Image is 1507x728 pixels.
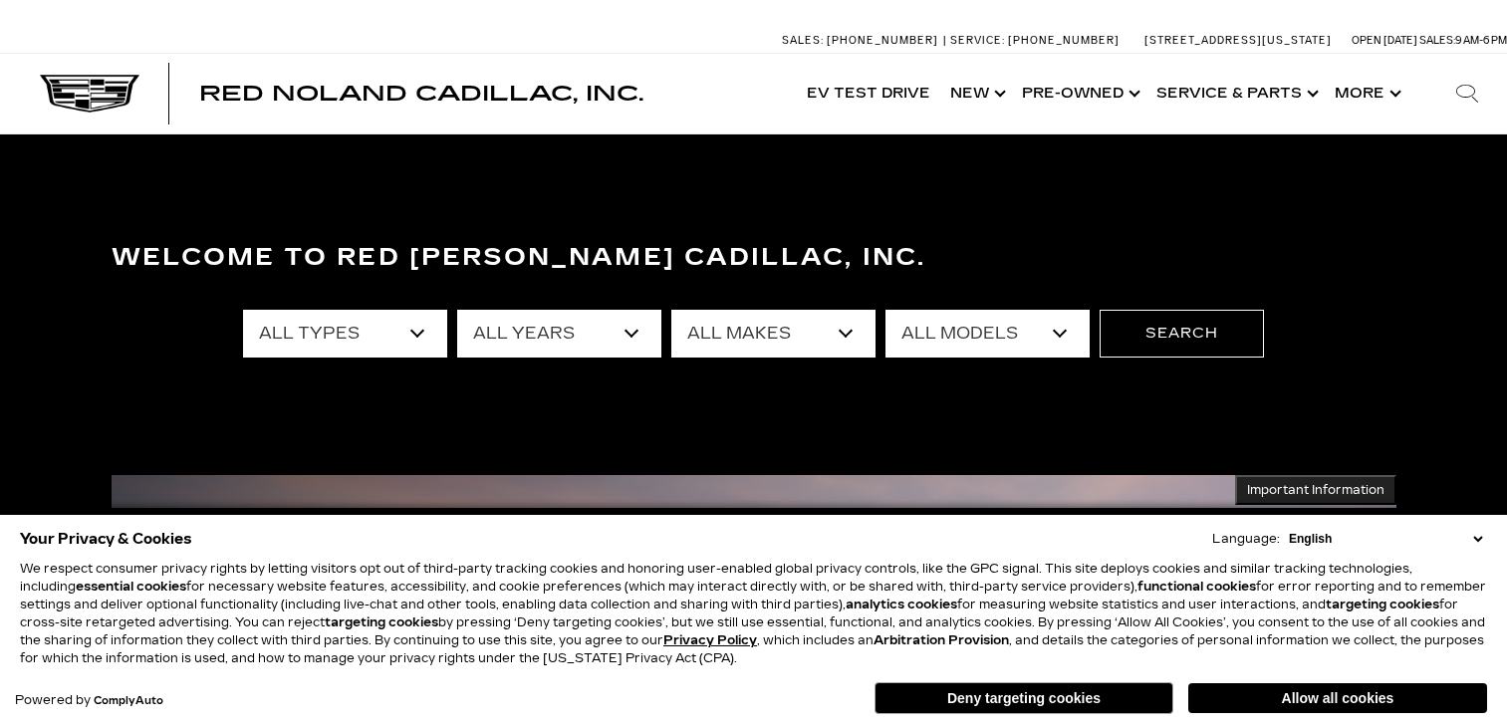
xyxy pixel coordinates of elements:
[1284,530,1487,548] select: Language Select
[1100,310,1264,358] button: Search
[20,560,1487,667] p: We respect consumer privacy rights by letting visitors opt out of third-party tracking cookies an...
[243,310,447,358] select: Filter by type
[1235,475,1396,505] button: Important Information
[1008,34,1120,47] span: [PHONE_NUMBER]
[20,525,192,553] span: Your Privacy & Cookies
[40,75,139,113] img: Cadillac Dark Logo with Cadillac White Text
[1188,683,1487,713] button: Allow all cookies
[950,34,1005,47] span: Service:
[1012,54,1146,133] a: Pre-Owned
[671,310,876,358] select: Filter by make
[782,34,824,47] span: Sales:
[940,54,1012,133] a: New
[1419,34,1455,47] span: Sales:
[797,54,940,133] a: EV Test Drive
[1325,54,1407,133] button: More
[1144,34,1332,47] a: [STREET_ADDRESS][US_STATE]
[1247,482,1384,498] span: Important Information
[885,310,1090,358] select: Filter by model
[1326,598,1439,611] strong: targeting cookies
[76,580,186,594] strong: essential cookies
[112,238,1396,278] h3: Welcome to Red [PERSON_NAME] Cadillac, Inc.
[1455,34,1507,47] span: 9 AM-6 PM
[325,615,438,629] strong: targeting cookies
[199,84,643,104] a: Red Noland Cadillac, Inc.
[1137,580,1256,594] strong: functional cookies
[875,682,1173,714] button: Deny targeting cookies
[94,695,163,707] a: ComplyAuto
[663,633,757,647] a: Privacy Policy
[1352,34,1417,47] span: Open [DATE]
[1146,54,1325,133] a: Service & Parts
[846,598,957,611] strong: analytics cookies
[15,694,163,707] div: Powered by
[782,35,943,46] a: Sales: [PHONE_NUMBER]
[827,34,938,47] span: [PHONE_NUMBER]
[457,310,661,358] select: Filter by year
[874,633,1009,647] strong: Arbitration Provision
[943,35,1125,46] a: Service: [PHONE_NUMBER]
[199,82,643,106] span: Red Noland Cadillac, Inc.
[1212,533,1280,545] div: Language:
